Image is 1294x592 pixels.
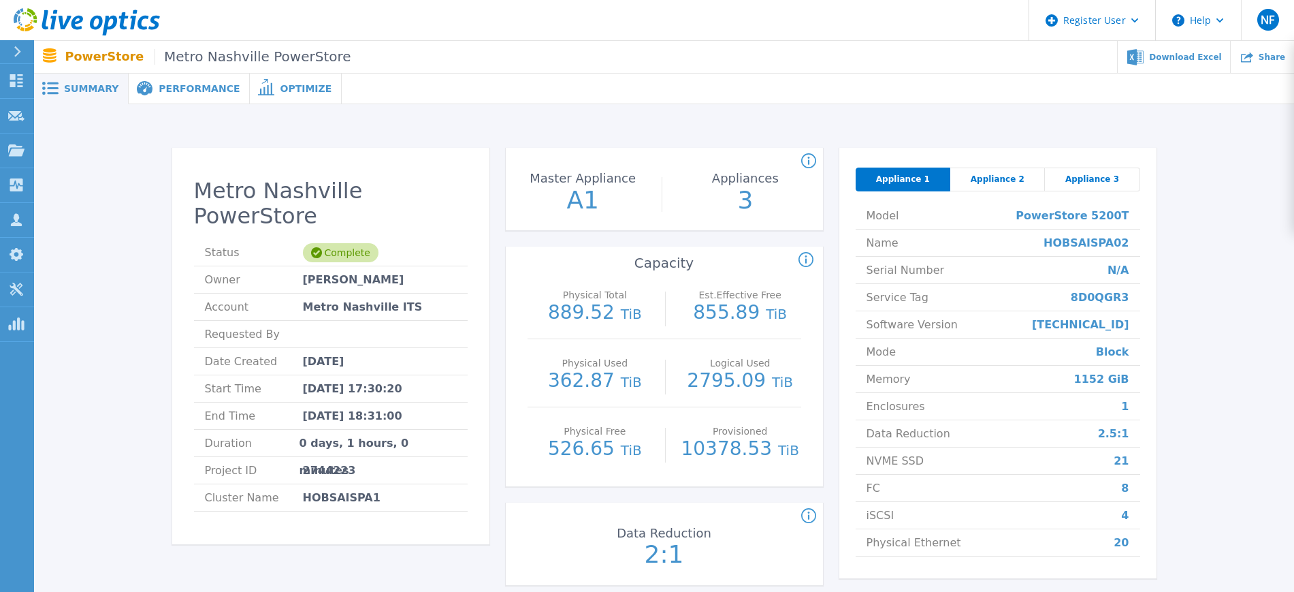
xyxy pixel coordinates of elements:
span: Appliance 2 [971,174,1024,185]
span: Name [867,230,899,256]
span: Start Time [205,375,303,402]
span: Data Reduction [867,420,950,447]
span: End Time [205,403,303,429]
p: Data Reduction [591,527,737,540]
span: Service Tag [867,284,928,311]
span: Metro Nashville ITS [303,294,423,320]
p: A1 [506,188,659,213]
span: Duration [205,430,300,456]
span: 0 days, 1 hours, 0 minutes [300,430,457,456]
span: Status [205,239,303,266]
span: TiB [778,442,799,458]
h2: Metro Nashville PowerStore [194,178,468,229]
span: TiB [621,306,642,322]
span: Requested By [205,321,303,347]
span: HOBSAISPA1 [303,484,381,511]
span: 20 [1114,529,1129,556]
span: Block [1096,339,1129,365]
p: Est.Effective Free [683,290,798,300]
span: Mode [867,339,896,365]
span: Optimize [280,84,331,93]
span: [PERSON_NAME] [303,266,404,293]
p: 3 [669,188,822,213]
span: Enclosures [867,393,925,420]
p: 889.52 [534,303,656,324]
p: Physical Free [537,426,652,436]
span: Performance [159,84,240,93]
span: 1152 GiB [1074,366,1129,392]
p: 526.65 [534,439,656,460]
p: PowerStore [65,49,351,65]
span: Download Excel [1149,53,1221,61]
span: Physical Ethernet [867,529,961,556]
p: Physical Total [537,290,652,300]
span: TiB [621,442,642,458]
span: NF [1261,14,1274,25]
p: 362.87 [534,371,656,392]
span: 2744223 [303,457,356,484]
span: Owner [205,266,303,293]
span: Appliance 3 [1065,174,1119,185]
span: 8 [1121,475,1129,501]
span: FC [867,475,880,501]
span: 8D0QGR3 [1071,284,1129,311]
div: Complete [303,243,378,262]
span: Project ID [205,457,303,484]
span: Cluster Name [205,484,303,511]
span: 1 [1121,393,1129,420]
p: 2:1 [588,542,741,567]
span: HOBSAISPA02 [1044,230,1129,256]
p: Physical Used [537,358,652,368]
p: 10378.53 [679,439,801,460]
span: Serial Number [867,257,945,283]
span: [TECHNICAL_ID] [1032,311,1129,338]
span: Software Version [867,311,958,338]
span: 4 [1121,502,1129,529]
span: [DATE] 17:30:20 [303,375,402,402]
p: Appliances [673,172,818,185]
span: 2.5:1 [1098,420,1129,447]
span: Model [867,202,899,229]
span: NVME SSD [867,448,924,474]
p: 2795.09 [679,371,801,392]
span: [DATE] 18:31:00 [303,403,402,429]
span: N/A [1107,257,1129,283]
p: 855.89 [679,303,801,324]
span: PowerStore 5200T [1016,202,1129,229]
span: Appliance 1 [876,174,930,185]
span: Summary [64,84,118,93]
span: Share [1259,53,1285,61]
span: TiB [621,374,642,390]
span: Memory [867,366,911,392]
span: Date Created [205,348,303,375]
span: 21 [1114,448,1129,474]
span: [DATE] [303,348,344,375]
p: Provisioned [683,426,798,436]
p: Logical Used [683,358,798,368]
span: Account [205,294,303,320]
span: TiB [766,306,787,322]
span: TiB [772,374,793,390]
p: Master Appliance [510,172,656,185]
span: Metro Nashville PowerStore [155,49,351,65]
span: iSCSI [867,502,894,529]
